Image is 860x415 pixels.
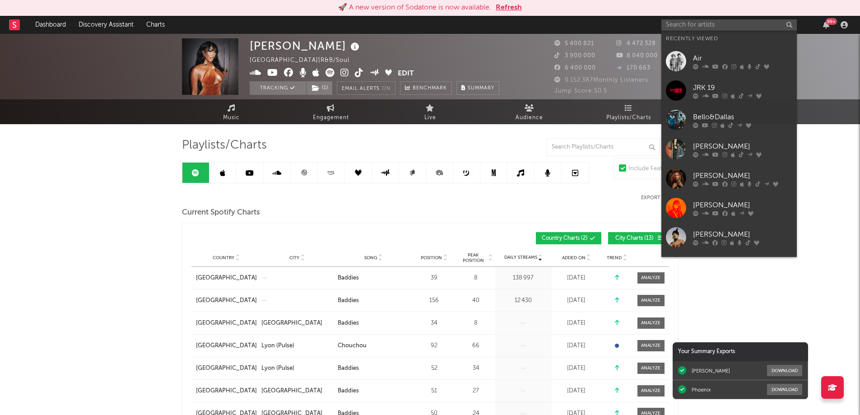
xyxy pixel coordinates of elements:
[250,38,362,53] div: [PERSON_NAME]
[547,138,660,156] input: Search Playlists/Charts
[497,296,549,305] div: 12 430
[196,296,257,305] a: [GEOGRAPHIC_DATA]
[459,274,493,283] div: 8
[196,341,257,350] a: [GEOGRAPHIC_DATA]
[182,140,267,151] span: Playlists/Charts
[306,81,333,95] span: ( 1 )
[661,135,797,164] a: [PERSON_NAME]
[767,384,802,395] button: Download
[673,342,808,361] div: Your Summary Exports
[641,195,679,201] button: Export CSV
[364,255,377,261] span: Song
[468,86,494,91] span: Summary
[289,255,299,261] span: City
[693,82,792,93] div: JRK 19
[72,16,140,34] a: Discovery Assistant
[504,254,537,261] span: Daily Streams
[516,112,543,123] span: Audience
[381,99,480,124] a: Live
[307,81,332,95] button: (1)
[182,99,281,124] a: Music
[400,81,452,95] a: Benchmark
[693,170,792,181] div: [PERSON_NAME]
[250,81,306,95] button: Tracking
[614,236,655,241] span: City Charts ( 13 )
[213,255,234,261] span: Country
[424,112,436,123] span: Live
[693,53,792,64] div: Air
[338,274,409,283] a: Baddies
[666,33,792,44] div: Recently Viewed
[661,252,797,281] a: [PERSON_NAME]
[338,387,409,396] a: Baddies
[661,76,797,105] a: JRK 19
[29,16,72,34] a: Dashboard
[261,341,333,350] a: Lyon (Pulse)
[338,296,359,305] div: Baddies
[338,2,491,13] div: 🚀 A new version of Sodatone is now available.
[261,364,333,373] a: Lyon (Pulse)
[261,364,294,373] div: Lyon (Pulse)
[554,296,599,305] div: [DATE]
[554,77,648,83] span: 9 152 387 Monthly Listeners
[421,255,442,261] span: Position
[607,255,622,261] span: Trend
[497,274,549,283] div: 138 997
[826,18,837,25] div: 99 +
[459,319,493,328] div: 8
[554,65,596,71] span: 6 400 000
[661,47,797,76] a: Air
[196,274,257,283] a: [GEOGRAPHIC_DATA]
[338,364,409,373] a: Baddies
[338,341,367,350] div: Chouchou
[459,387,493,396] div: 27
[496,2,522,13] button: Refresh
[414,274,455,283] div: 39
[661,105,797,135] a: Bello&Dallas
[480,99,579,124] a: Audience
[459,364,493,373] div: 34
[459,252,488,263] span: Peak Position
[398,68,414,79] button: Edit
[338,274,359,283] div: Baddies
[692,387,711,393] div: Phoenix
[196,319,257,328] a: [GEOGRAPHIC_DATA]
[554,387,599,396] div: [DATE]
[313,112,349,123] span: Engagement
[182,207,260,218] span: Current Spotify Charts
[767,365,802,376] button: Download
[223,112,240,123] span: Music
[692,368,730,374] div: [PERSON_NAME]
[261,319,333,328] a: [GEOGRAPHIC_DATA]
[337,81,395,95] button: Email AlertsOn
[261,341,294,350] div: Lyon (Pulse)
[414,387,455,396] div: 51
[196,364,257,373] a: [GEOGRAPHIC_DATA]
[338,319,359,328] div: Baddies
[382,86,390,91] em: On
[554,88,607,94] span: Jump Score: 50.5
[261,319,322,328] div: [GEOGRAPHIC_DATA]
[536,232,601,244] button: Country Charts(2)
[554,341,599,350] div: [DATE]
[661,193,797,223] a: [PERSON_NAME]
[823,21,829,28] button: 99+
[554,319,599,328] div: [DATE]
[338,341,409,350] a: Chouchou
[459,296,493,305] div: 40
[661,164,797,193] a: [PERSON_NAME]
[606,112,651,123] span: Playlists/Charts
[554,364,599,373] div: [DATE]
[554,274,599,283] div: [DATE]
[261,387,333,396] a: [GEOGRAPHIC_DATA]
[414,296,455,305] div: 156
[616,65,651,71] span: 170 663
[413,83,447,94] span: Benchmark
[196,387,257,396] a: [GEOGRAPHIC_DATA]
[661,19,797,31] input: Search for artists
